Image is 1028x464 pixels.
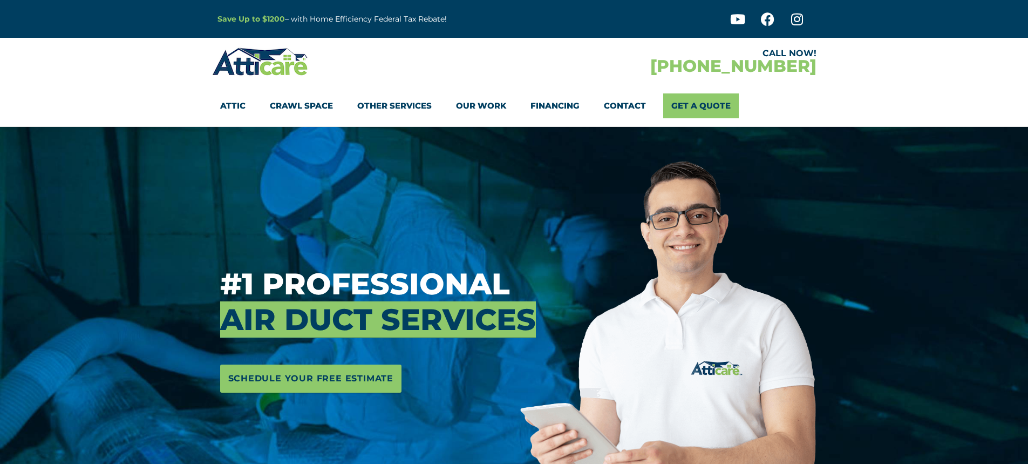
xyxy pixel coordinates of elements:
[663,93,739,118] a: Get A Quote
[217,14,285,24] a: Save Up to $1200
[220,301,536,338] span: Air Duct Services
[514,49,816,58] div: CALL NOW!
[220,93,808,118] nav: Menu
[228,370,394,387] span: Schedule Your Free Estimate
[357,93,432,118] a: Other Services
[604,93,646,118] a: Contact
[530,93,580,118] a: Financing
[220,93,246,118] a: Attic
[270,93,333,118] a: Crawl Space
[456,93,506,118] a: Our Work
[217,13,567,25] p: – with Home Efficiency Federal Tax Rebate!
[220,266,513,338] h3: #1 Professional
[220,365,402,393] a: Schedule Your Free Estimate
